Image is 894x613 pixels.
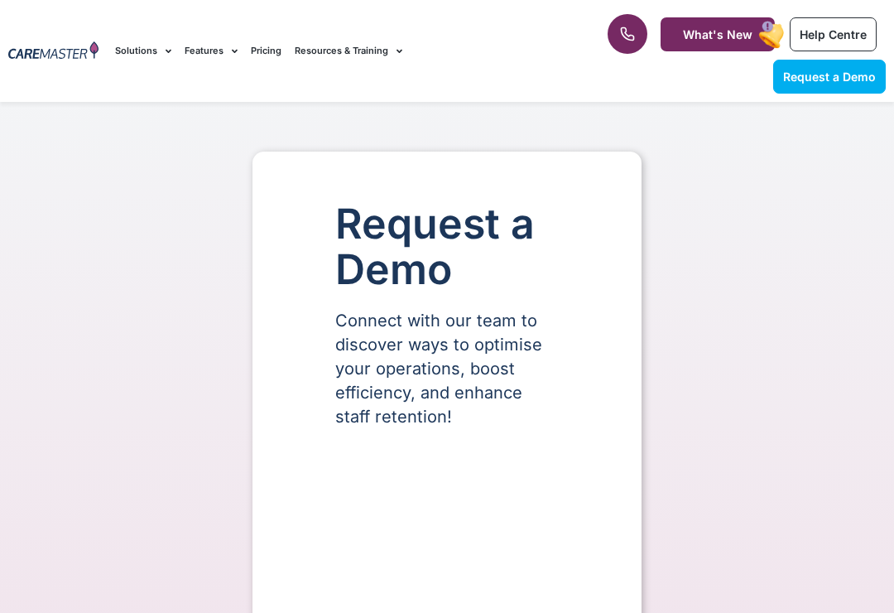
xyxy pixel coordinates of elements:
[115,23,570,79] nav: Menu
[251,23,281,79] a: Pricing
[8,41,99,61] img: CareMaster Logo
[185,23,238,79] a: Features
[335,309,559,429] p: Connect with our team to discover ways to optimise your operations, boost efficiency, and enhance...
[295,23,402,79] a: Resources & Training
[661,17,775,51] a: What's New
[790,17,877,51] a: Help Centre
[773,60,886,94] a: Request a Demo
[783,70,876,84] span: Request a Demo
[800,27,867,41] span: Help Centre
[335,201,559,292] h1: Request a Demo
[115,23,171,79] a: Solutions
[683,27,752,41] span: What's New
